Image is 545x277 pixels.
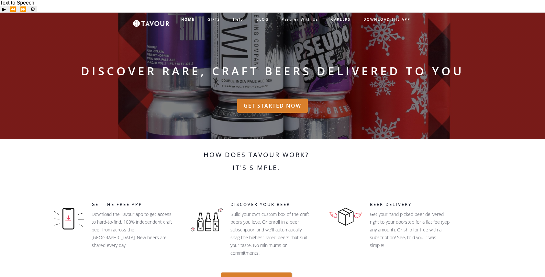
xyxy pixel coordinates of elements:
[250,14,275,25] a: BLOG
[28,6,37,13] button: Settings
[92,210,172,249] p: Download the Tavour app to get access to hard-to-find, 100% independent craft beer from across th...
[370,201,464,208] h5: Beer Delivery
[237,99,308,113] a: GET STARTED NOW
[201,14,227,25] a: GIFTS
[164,148,349,181] h2: How does Tavour work? It's simple.
[230,201,318,208] h5: Discover your beer
[357,14,417,25] a: DOWNLOAD THE APP
[181,17,195,22] strong: HOME
[92,201,176,208] h5: GET THE FREE APP
[275,14,325,25] a: partner with us
[175,14,201,25] a: HOME
[230,210,311,257] p: Build your own custom box of the craft beers you love. Or enroll in a beer subscription and we'll...
[325,14,357,25] a: CAREERS
[370,210,451,265] p: Get your hand picked beer delivered right to your doorstep for a flat fee (yep, any amount). Or s...
[81,63,464,79] strong: Discover rare, craft beers delivered to you
[18,6,28,13] button: Forward
[227,14,250,25] a: help
[8,6,18,13] button: Previous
